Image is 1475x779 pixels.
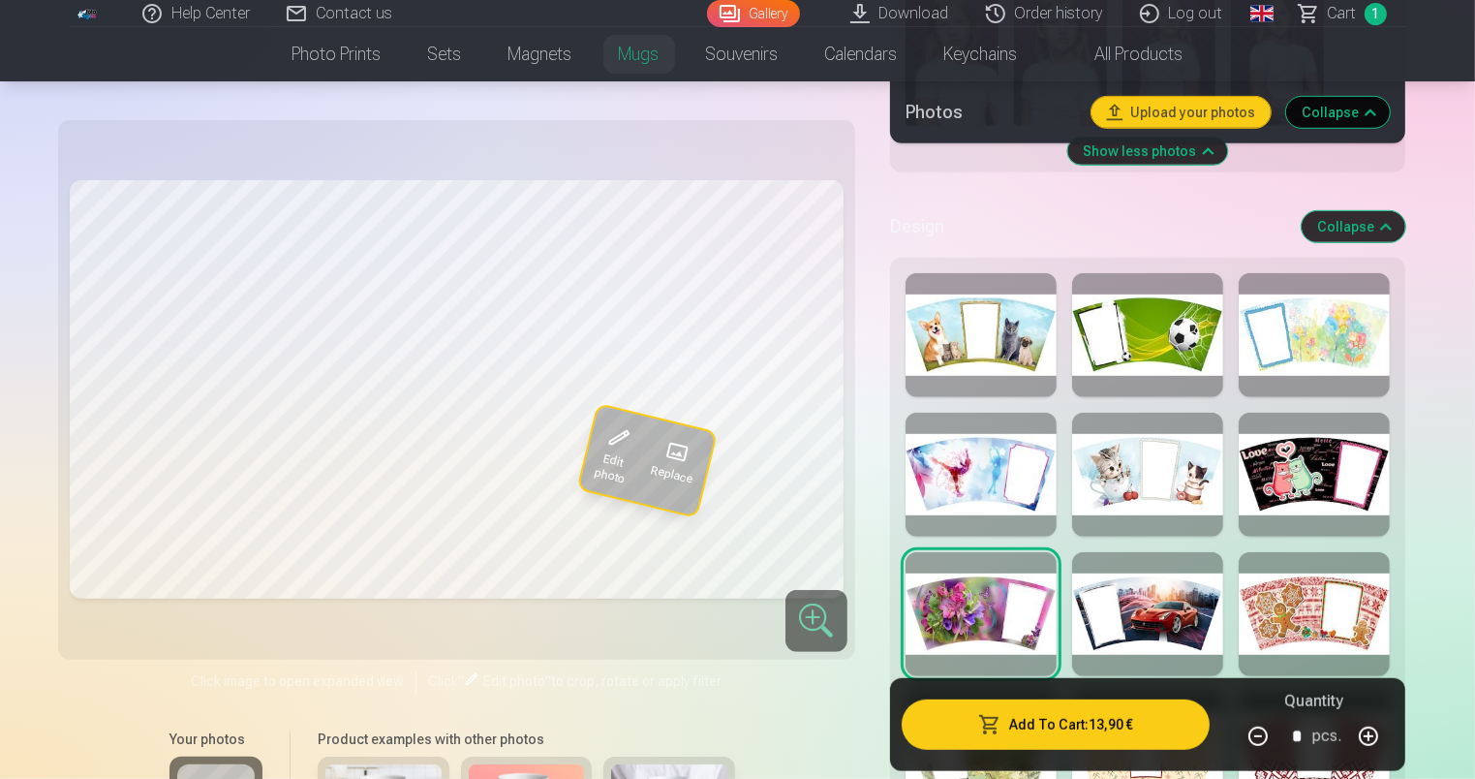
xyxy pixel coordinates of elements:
[551,673,722,689] span: to crop, rotate or apply filter
[1365,3,1387,25] span: 1
[1312,713,1341,760] div: pcs.
[1302,211,1405,242] button: Collapse
[77,8,99,19] img: /fa1
[630,419,715,517] button: Replace
[890,213,1287,240] h5: Design
[802,27,921,81] a: Calendars
[458,673,464,689] span: "
[906,99,1077,126] h5: Photos
[1091,97,1271,128] button: Upload your photos
[592,450,630,487] span: Edit photo
[269,27,405,81] a: Photo prints
[649,462,694,487] span: Replace
[169,730,262,749] h6: Your photos
[310,730,743,749] h6: Product examples with other photos
[921,27,1041,81] a: Keychains
[1328,2,1357,25] span: Сart
[405,27,485,81] a: Sets
[191,671,404,691] span: Click image to open expanded view
[578,405,651,501] button: Edit photo
[485,27,596,81] a: Magnets
[1041,27,1207,81] a: All products
[428,673,458,689] span: Click
[483,673,545,689] span: Edit photo
[683,27,802,81] a: Souvenirs
[1286,97,1390,128] button: Collapse
[1068,138,1228,165] button: Show less photos
[1284,690,1343,713] h5: Quantity
[545,673,551,689] span: "
[902,700,1211,750] button: Add To Cart:13,90 €
[596,27,683,81] a: Mugs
